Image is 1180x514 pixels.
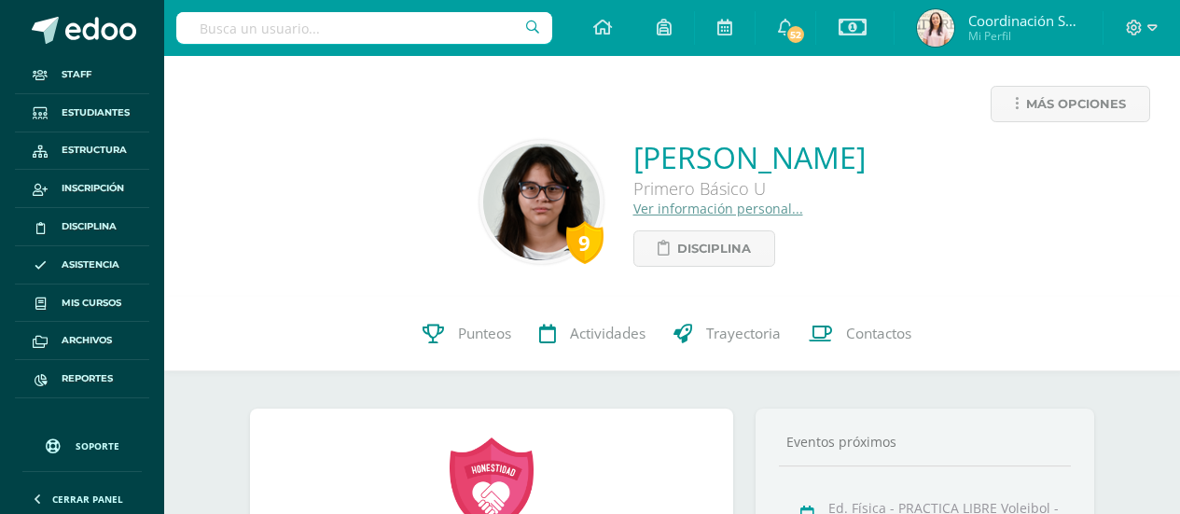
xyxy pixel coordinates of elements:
span: Estudiantes [62,105,130,120]
a: Actividades [525,297,659,371]
span: Archivos [62,333,112,348]
a: Estructura [15,132,149,171]
span: Trayectoria [706,324,781,343]
span: Punteos [458,324,511,343]
a: [PERSON_NAME] [633,137,866,177]
span: Inscripción [62,181,124,196]
span: Mis cursos [62,296,121,311]
a: Inscripción [15,170,149,208]
span: Reportes [62,371,113,386]
a: Asistencia [15,246,149,285]
span: Staff [62,67,91,82]
a: Disciplina [633,230,775,267]
img: 30732a2bb9eb3eef9835d6f61af84cc0.png [483,144,600,260]
a: Disciplina [15,208,149,246]
a: Ver información personal... [633,200,803,217]
a: Soporte [22,421,142,466]
span: Coordinación Secundaria [968,11,1080,30]
div: Eventos próximos [779,433,1071,451]
a: Punteos [409,297,525,371]
a: Contactos [795,297,925,371]
a: Staff [15,56,149,94]
a: Mis cursos [15,285,149,323]
a: Más opciones [991,86,1150,122]
span: Mi Perfil [968,28,1080,44]
span: Disciplina [62,219,117,234]
img: d2942744f9c745a4cff7aa76c081e4cf.png [917,9,954,47]
a: Estudiantes [15,94,149,132]
span: Contactos [846,324,911,343]
a: Archivos [15,322,149,360]
a: Trayectoria [659,297,795,371]
span: Estructura [62,143,127,158]
div: 9 [566,221,604,264]
span: 52 [785,24,806,45]
a: Reportes [15,360,149,398]
span: Actividades [570,324,646,343]
span: Más opciones [1026,87,1126,121]
span: Asistencia [62,257,119,272]
span: Soporte [76,439,119,452]
div: Primero Básico U [633,177,866,200]
input: Busca un usuario... [176,12,552,44]
span: Disciplina [677,231,751,266]
span: Cerrar panel [52,493,123,506]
